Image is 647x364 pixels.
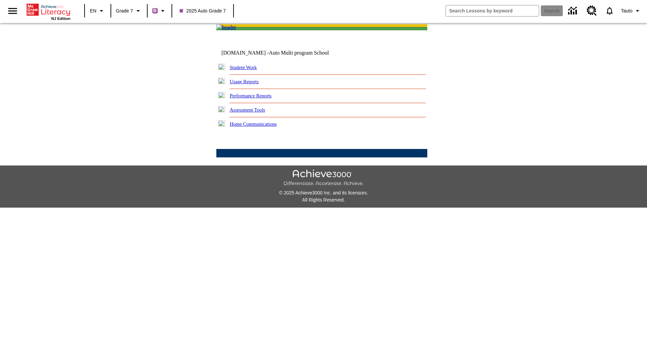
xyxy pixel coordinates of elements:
span: NJ Edition [51,17,70,21]
a: Assessment Tools [230,107,265,113]
img: plus.gif [218,120,225,126]
a: Usage Reports [230,79,259,84]
a: Notifications [601,2,618,20]
img: plus.gif [218,92,225,98]
span: EN [90,7,96,14]
img: Achieve3000 Differentiate Accelerate Achieve [283,170,364,187]
img: plus.gif [218,106,225,112]
a: Resource Center, Will open in new tab [583,2,601,20]
img: plus.gif [218,64,225,70]
a: Home Communications [230,121,277,127]
span: Grade 7 [116,7,133,14]
input: search field [446,5,539,16]
a: Data Center [564,2,583,20]
img: plus.gif [218,78,225,84]
button: Language: EN, Select a language [87,5,109,17]
button: Profile/Settings [618,5,644,17]
button: Grade: Grade 7, Select a grade [113,5,145,17]
span: B [153,6,157,15]
div: Home [27,2,70,21]
a: Performance Reports [230,93,272,98]
button: Open side menu [3,1,23,21]
nobr: Auto Multi program School [269,50,329,56]
span: 2025 Auto Grade 7 [180,7,226,14]
a: Student Work [230,65,257,70]
img: header [216,24,236,30]
button: Boost Class color is purple. Change class color [150,5,170,17]
td: [DOMAIN_NAME] - [221,50,345,56]
span: Tauto [621,7,633,14]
